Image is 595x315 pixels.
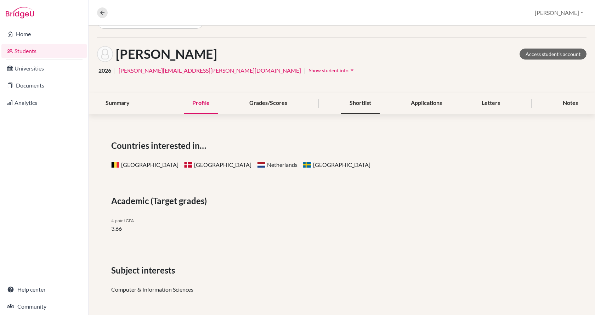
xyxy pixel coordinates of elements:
a: Analytics [1,96,87,110]
span: 4-point GPA [111,218,134,223]
div: Shortlist [341,93,380,114]
div: Letters [473,93,509,114]
button: Show student infoarrow_drop_down [308,65,356,76]
span: 2026 [98,66,111,75]
button: [PERSON_NAME] [532,6,586,19]
div: Notes [554,93,586,114]
a: Home [1,27,87,41]
a: [PERSON_NAME][EMAIL_ADDRESS][PERSON_NAME][DOMAIN_NAME] [119,66,301,75]
h1: [PERSON_NAME] [116,46,217,62]
span: [GEOGRAPHIC_DATA] [184,161,251,168]
span: Academic (Target grades) [111,195,210,207]
a: Universities [1,61,87,75]
div: Applications [402,93,450,114]
li: 3.66 [111,224,336,233]
a: Access student's account [520,49,586,60]
a: Students [1,44,87,58]
span: | [304,66,306,75]
div: Computer & Information Sciences [111,285,572,294]
span: [GEOGRAPHIC_DATA] [111,161,178,168]
span: Show student info [309,67,348,73]
span: | [114,66,116,75]
div: Profile [184,93,218,114]
i: arrow_drop_down [348,67,356,74]
span: Countries interested in… [111,139,209,152]
img: Bridge-U [6,7,34,18]
span: Belgium [111,162,120,168]
a: Help center [1,282,87,297]
span: [GEOGRAPHIC_DATA] [303,161,370,168]
a: Documents [1,78,87,92]
span: Subject interests [111,264,178,277]
span: Netherlands [257,161,297,168]
img: Leó Takács's avatar [97,46,113,62]
span: Sweden [303,162,312,168]
a: Community [1,299,87,314]
span: Denmark [184,162,193,168]
div: Grades/Scores [241,93,296,114]
div: Summary [97,93,138,114]
span: Netherlands [257,162,266,168]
